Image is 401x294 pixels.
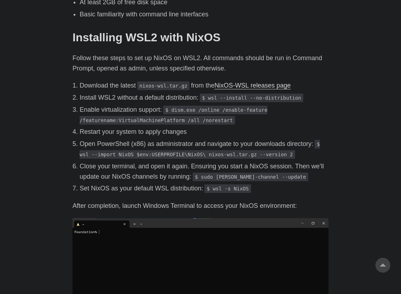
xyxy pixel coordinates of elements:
[80,80,328,91] p: Download the latest from the
[80,106,267,125] code: $ dism.exe /online /enable-feature /featurename:VirtualMachinePlatform /all /norestart
[73,53,328,74] p: Follow these steps to set up NixOS on WSL2. All commands should be run in Command Prompt, opened ...
[204,184,251,193] code: $ wsl -s NixOS
[80,105,328,125] p: Enable virtualization support:
[80,139,328,159] p: Open PowerShell (x86) as administrator and navigate to your downloads directory:
[200,94,303,102] code: $ wsl --install --no-distribution
[214,82,290,89] a: NixOS-WSL releases page
[80,161,328,182] p: Close your terminal, and open it again. Ensuring you start a NixOS session. Then we’ll update our...
[137,82,189,90] code: nixos-wsl.tar.gz
[375,258,390,273] a: go to top
[73,201,328,211] p: After completion, launch Windows Terminal to access your NixOS environment:
[80,183,328,194] p: Set NixOS as your default WSL distribution:
[80,93,328,103] p: Install WSL2 without a default distribution:
[80,127,328,137] p: Restart your system to apply changes
[80,9,328,20] li: Basic familiarity with command line interfaces
[193,173,308,181] code: $ sudo [PERSON_NAME]-channel --update
[73,31,328,44] h2: Installing WSL2 with NixOS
